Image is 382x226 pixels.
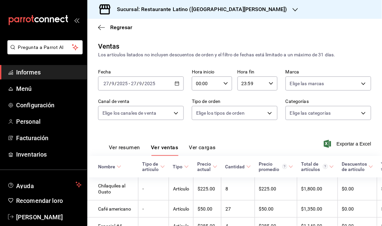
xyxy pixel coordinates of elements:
button: Regresar [98,24,132,31]
font: Elige los tipos de orden [196,110,245,116]
font: Elige los canales de venta [102,110,156,116]
span: Descuentos de artículo [342,161,373,172]
font: Nombre [98,164,115,169]
button: Pregunta a Parrot AI [7,40,83,54]
svg: El total de artículos considera cambios de precios en los artículos así como costos adicionales p... [323,164,328,169]
font: 8 [225,186,228,192]
font: Categorías [286,99,309,104]
span: Precio actual [198,161,217,172]
span: / [115,81,117,86]
font: Chilaquiles al Gusto [98,183,125,195]
font: Elige las marcas [290,81,324,86]
span: Cantidad [225,164,251,169]
font: Tipo de artículo [142,161,159,172]
span: / [142,81,144,86]
font: Hora inicio [192,69,214,75]
font: Artículo [173,207,189,212]
font: $1,350.00 [301,207,323,212]
button: abrir_cajón_menú [74,17,79,23]
span: / [109,81,111,86]
font: $0.00 [342,207,354,212]
font: - [142,207,144,212]
font: Elige las categorías [290,110,331,116]
input: -- [131,81,137,86]
font: Ver cargas [189,145,216,151]
font: Exportar a Excel [337,141,371,147]
a: Pregunta a Parrot AI [5,49,83,56]
span: Tipo [173,164,189,169]
span: Tipo de artículo [142,161,165,172]
font: Menú [16,85,32,92]
font: Ver ventas [151,145,178,151]
font: $225.00 [259,186,277,192]
input: -- [111,81,115,86]
span: / [137,81,139,86]
font: Canal de venta [98,99,130,104]
font: Ayuda [16,182,34,189]
font: Personal [16,118,41,125]
span: Nombre [98,164,121,169]
font: Inventarios [16,151,47,158]
font: $0.00 [342,186,354,192]
font: Precio promedio [259,161,280,172]
span: Total de artículos [301,161,334,172]
font: $225.00 [198,186,215,192]
font: Tipo de orden [192,99,221,104]
font: Informes [16,69,41,76]
font: Sucursal: Restaurante Latino ([GEOGRAPHIC_DATA][PERSON_NAME]) [117,6,287,12]
font: 27 [225,207,231,212]
span: - [129,81,130,86]
input: ---- [144,81,156,86]
font: Precio actual [198,161,211,172]
font: Cantidad [225,164,245,169]
font: $50.00 [198,207,212,212]
svg: Precio promedio = Total artículos / cantidad [282,164,287,169]
font: Ver resumen [109,145,140,151]
font: $50.00 [259,207,274,212]
font: Configuración [16,102,55,109]
font: Facturación [16,134,48,142]
button: Exportar a Excel [325,140,371,148]
span: Precio promedio [259,161,293,172]
font: Hora fin [238,69,255,75]
font: Los artículos listados no incluyen descuentos de orden y el filtro de fechas está limitado a un m... [98,52,335,57]
font: Descuentos de artículo [342,161,367,172]
font: $1,800.00 [301,186,323,192]
input: -- [103,81,109,86]
font: - [142,186,144,192]
font: Ventas [98,42,120,50]
input: -- [139,81,142,86]
font: Pregunta a Parrot AI [18,45,64,50]
div: pestañas de navegación [109,144,216,156]
font: Fecha [98,69,111,75]
font: Tipo [173,164,183,169]
font: [PERSON_NAME] [16,214,63,221]
input: ---- [117,81,128,86]
font: Artículo [173,186,189,192]
font: Regresar [110,24,132,31]
font: Café americano [98,207,131,212]
font: Total de artículos [301,161,320,172]
font: Recomendar loro [16,197,63,204]
font: Marca [286,69,299,75]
